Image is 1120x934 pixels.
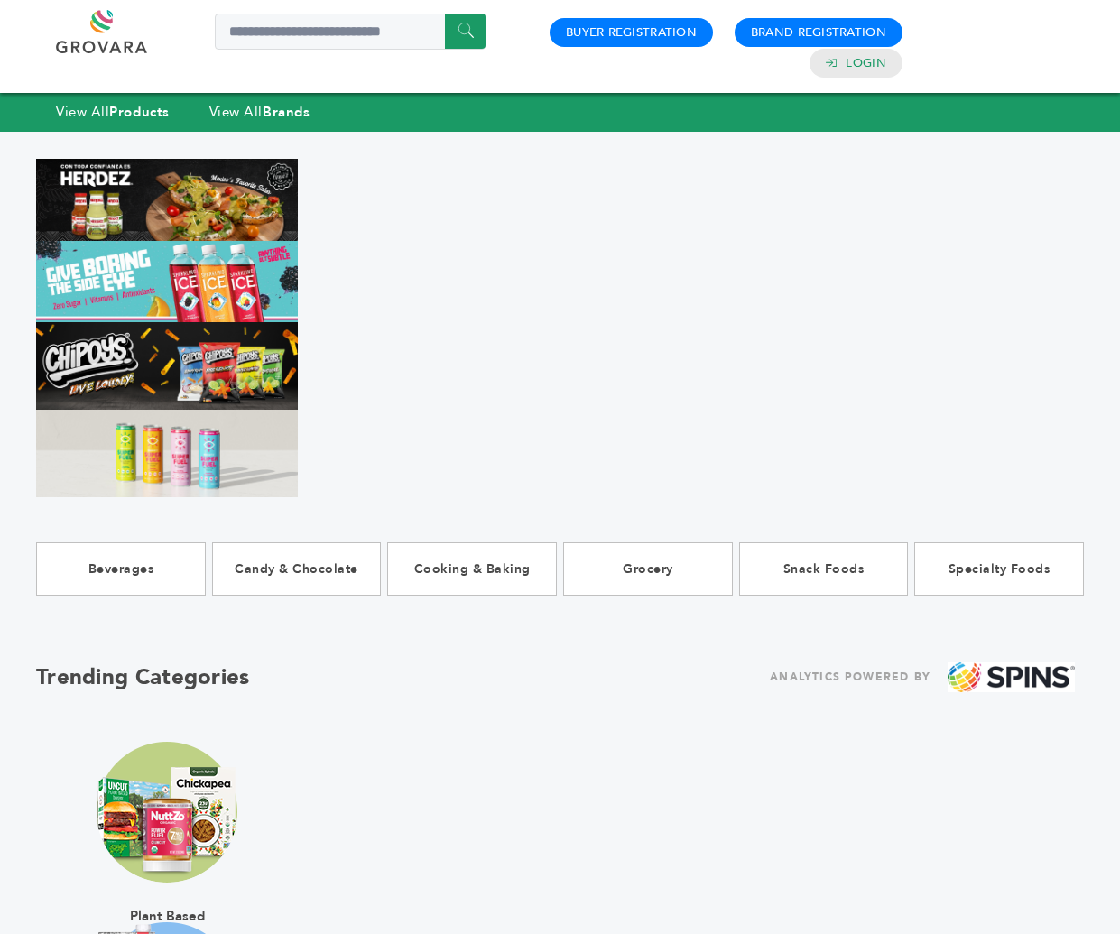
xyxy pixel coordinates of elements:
[109,103,169,121] strong: Products
[36,241,298,323] img: Marketplace Top Banner 2
[387,542,557,596] a: Cooking & Baking
[97,883,237,922] div: Plant Based
[739,542,909,596] a: Snack Foods
[36,322,298,410] img: Marketplace Top Banner 3
[36,662,250,692] h2: Trending Categories
[209,103,310,121] a: View AllBrands
[212,542,382,596] a: Candy & Chocolate
[948,662,1075,692] img: spins.png
[56,103,170,121] a: View AllProducts
[563,542,733,596] a: Grocery
[215,14,486,50] input: Search a product or brand...
[263,103,310,121] strong: Brands
[770,666,930,689] span: ANALYTICS POWERED BY
[751,24,886,41] a: Brand Registration
[566,24,697,41] a: Buyer Registration
[914,542,1084,596] a: Specialty Foods
[97,742,237,883] img: claim_plant_based Trending Image
[36,159,298,241] img: Marketplace Top Banner 1
[36,410,298,497] img: Marketplace Top Banner 4
[36,542,206,596] a: Beverages
[846,55,885,71] a: Login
